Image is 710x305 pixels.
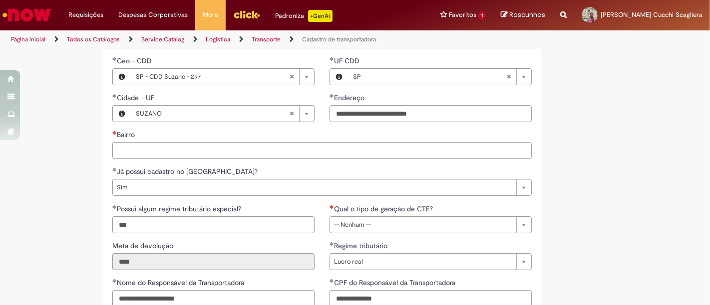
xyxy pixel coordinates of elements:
[308,10,333,22] p: +GenAi
[136,106,289,122] span: SUZANO
[117,204,243,213] span: Possui algum regime tributário especial?
[334,217,511,233] span: -- Nenhum --
[330,242,334,246] span: Obrigatório Preenchido
[11,35,45,43] a: Página inicial
[112,253,315,270] input: Meta de devolução
[117,179,511,195] span: Sim
[501,69,516,85] abbr: Limpar campo UF CDD
[330,94,334,98] span: Obrigatório Preenchido
[112,142,532,159] input: Bairro
[117,167,260,176] span: Já possui cadastro no [GEOGRAPHIC_DATA]?
[203,10,218,20] span: More
[501,10,545,20] a: Rascunhos
[252,35,281,43] a: Transporte
[112,94,117,98] span: Obrigatório Preenchido
[1,5,52,25] img: ServiceNow
[284,69,299,85] abbr: Limpar campo Geo - CDD
[330,57,334,61] span: Obrigatório Preenchido
[112,167,117,171] span: Obrigatório Preenchido
[302,35,376,43] a: Cadastro de transportadora
[334,241,389,250] span: Regime tributário
[330,279,334,283] span: Obrigatório Preenchido
[131,106,314,122] a: SUZANOLimpar campo Cidade - UF
[118,10,188,20] span: Despesas Corporativas
[112,279,117,283] span: Obrigatório Preenchido
[330,105,532,122] input: Endereço
[117,278,246,287] span: Nome do Responsável da Transportadora
[353,69,506,85] span: SP
[334,204,435,213] span: Qual o tipo de geração de CTE?
[601,10,703,19] span: [PERSON_NAME] Cucchi Scagliera
[113,69,131,85] button: Geo - CDD, Visualizar este registro SP - CDD Suzano - 297
[334,56,361,65] span: UF CDD
[68,10,103,20] span: Requisições
[206,35,230,43] a: Logistica
[141,35,184,43] a: Service Catalog
[330,205,334,209] span: Necessários
[478,11,486,20] span: 1
[131,69,314,85] a: SP - CDD Suzano - 297Limpar campo Geo - CDD
[67,35,120,43] a: Todos os Catálogos
[117,56,154,65] span: Geo - CDD
[348,69,531,85] a: SPLimpar campo UF CDD
[113,106,131,122] button: Cidade - UF, Visualizar este registro SUZANO
[112,241,175,251] label: Somente leitura - Meta de devolução
[112,216,315,233] input: Possui algum regime tributário especial?
[112,57,117,61] span: Obrigatório Preenchido
[117,130,137,139] span: Bairro
[509,10,545,19] span: Rascunhos
[334,254,511,270] span: Lucro real
[7,30,466,49] ul: Trilhas de página
[112,205,117,209] span: Obrigatório Preenchido
[334,93,366,102] span: Endereço
[233,7,260,22] img: click_logo_yellow_360x200.png
[117,93,156,102] span: Cidade - UF
[136,69,289,85] span: SP - CDD Suzano - 297
[330,69,348,85] button: UF CDD, Visualizar este registro SP
[112,131,117,135] span: Necessários
[334,278,457,287] span: CPF do Responsável da Transportadora
[112,241,175,250] span: Somente leitura - Meta de devolução
[449,10,476,20] span: Favoritos
[275,10,333,22] div: Padroniza
[284,106,299,122] abbr: Limpar campo Cidade - UF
